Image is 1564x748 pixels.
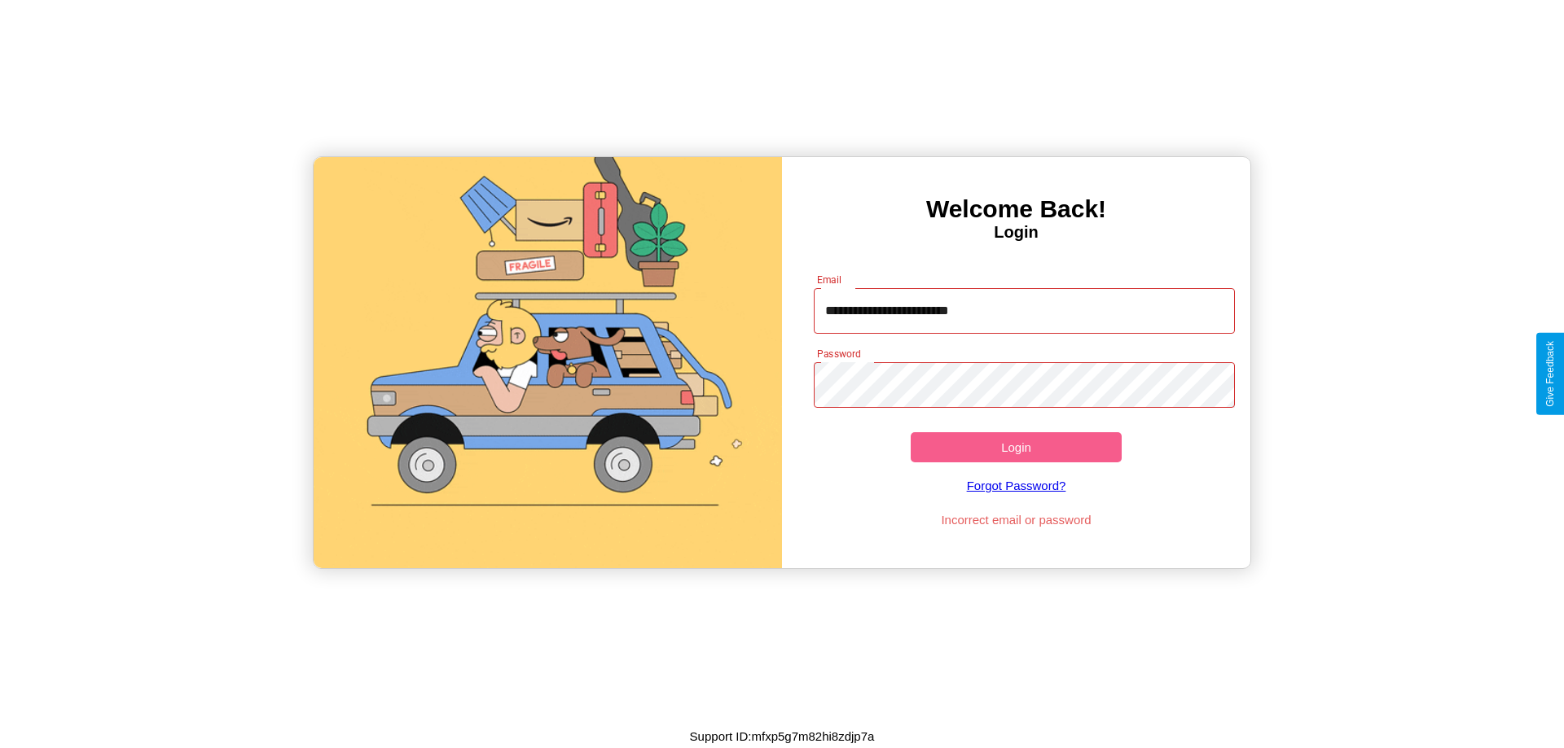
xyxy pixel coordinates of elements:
h3: Welcome Back! [782,195,1250,223]
div: Give Feedback [1544,341,1556,407]
p: Incorrect email or password [806,509,1228,531]
label: Email [817,273,842,287]
button: Login [911,432,1122,462]
label: Password [817,347,860,361]
img: gif [314,157,782,568]
a: Forgot Password? [806,462,1228,509]
h4: Login [782,223,1250,242]
p: Support ID: mfxp5g7m82hi8zdjp7a [690,725,875,747]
